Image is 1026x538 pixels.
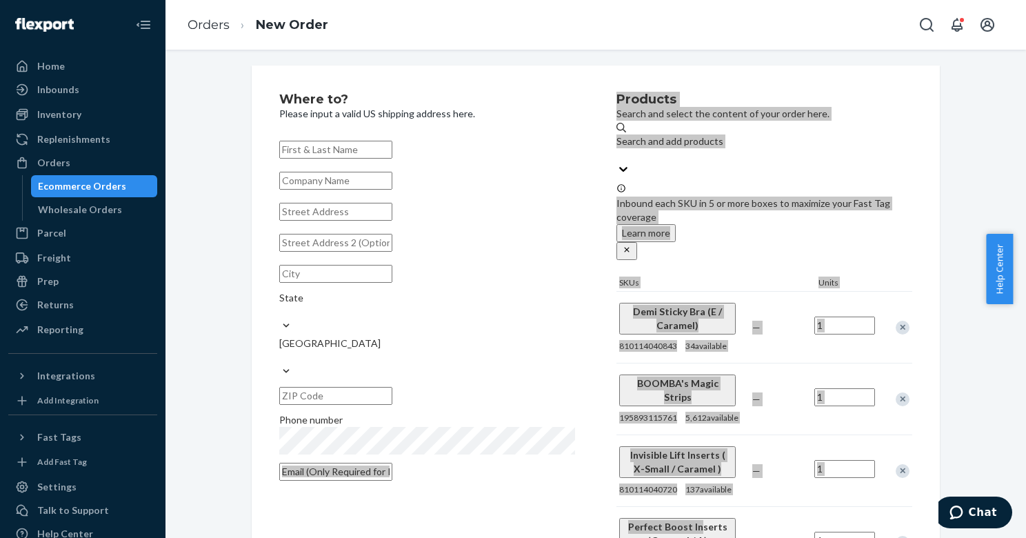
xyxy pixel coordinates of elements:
button: Open notifications [943,11,971,39]
span: 810114040720 [619,484,677,495]
button: Open Search Box [913,11,941,39]
div: Inventory [37,108,81,121]
ol: breadcrumbs [177,5,339,46]
div: Home [37,59,65,73]
input: Search and add products [616,148,618,162]
button: close [616,242,637,260]
a: Orders [8,152,157,174]
input: Quantity [814,460,875,478]
span: 810114040843 [619,341,677,351]
span: BOOMBA's Magic Strips [637,377,718,403]
a: Inventory [8,103,157,126]
span: — [752,321,761,333]
div: Settings [37,480,77,494]
button: Open account menu [974,11,1001,39]
a: Prep [8,270,157,292]
button: Talk to Support [8,499,157,521]
input: ZIP Code [279,387,392,405]
div: Remove Item [896,392,909,406]
a: Parcel [8,222,157,244]
span: 5,612 available [685,412,738,423]
div: [GEOGRAPHIC_DATA] [279,337,575,350]
div: Orders [37,156,70,170]
div: Parcel [37,226,66,240]
div: Prep [37,275,59,288]
a: Inbounds [8,79,157,101]
input: First & Last Name [279,141,392,159]
div: Units [816,277,878,291]
a: Orders [188,17,230,32]
span: — [752,465,761,477]
button: Invisible Lift Inserts ( X-Small / Caramel ) [619,446,736,478]
div: Freight [37,251,71,265]
div: Replenishments [37,132,110,146]
div: Talk to Support [37,504,109,517]
div: Add Fast Tag [37,456,87,468]
a: Home [8,55,157,77]
div: Fast Tags [37,430,81,444]
div: Wholesale Orders [38,203,122,217]
button: Integrations [8,365,157,387]
button: BOOMBA's Magic Strips [619,375,736,406]
a: Wholesale Orders [31,199,158,221]
input: State [279,305,281,319]
div: Reporting [37,323,83,337]
input: City [279,265,392,283]
p: Please input a valid US shipping address here. [279,107,575,121]
img: Flexport logo [15,18,74,32]
button: Close Navigation [130,11,157,39]
input: Email (Only Required for International) [279,463,392,481]
a: Ecommerce Orders [31,175,158,197]
span: 137 available [685,484,732,495]
button: Learn more [616,224,676,242]
div: Remove Item [896,464,909,478]
input: Street Address 2 (Optional) [279,234,392,252]
div: Integrations [37,369,95,383]
div: SKUs [616,277,816,291]
div: Search and add products [616,134,912,148]
span: Demi Sticky Bra (E / Caramel) [633,306,722,331]
button: Help Center [986,234,1013,304]
h2: Where to? [279,93,575,107]
input: Quantity [814,388,875,406]
iframe: Opens a widget where you can chat to one of our agents [938,497,1012,531]
div: Inbounds [37,83,79,97]
button: Demi Sticky Bra (E / Caramel) [619,303,736,335]
div: Add Integration [37,395,99,406]
a: New Order [256,17,328,32]
h2: Products [616,93,912,107]
div: State [279,291,575,305]
span: — [752,393,761,405]
a: Replenishments [8,128,157,150]
div: Returns [37,298,74,312]
a: Settings [8,476,157,498]
input: Company Name [279,172,392,190]
span: Invisible Lift Inserts ( X-Small / Caramel ) [630,449,725,475]
span: 34 available [685,341,727,351]
input: [GEOGRAPHIC_DATA] [279,350,281,364]
a: Add Fast Tag [8,454,157,470]
span: 195893115761 [619,412,677,423]
button: Fast Tags [8,426,157,448]
a: Returns [8,294,157,316]
p: Search and select the content of your order here. [616,107,912,121]
div: Ecommerce Orders [38,179,126,193]
input: Street Address [279,203,392,221]
div: Remove Item [896,321,909,335]
a: Add Integration [8,392,157,409]
span: Phone number [279,414,343,426]
div: Inbound each SKU in 5 or more boxes to maximize your Fast Tag coverage [616,183,912,260]
input: Quantity [814,317,875,335]
a: Freight [8,247,157,269]
a: Reporting [8,319,157,341]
